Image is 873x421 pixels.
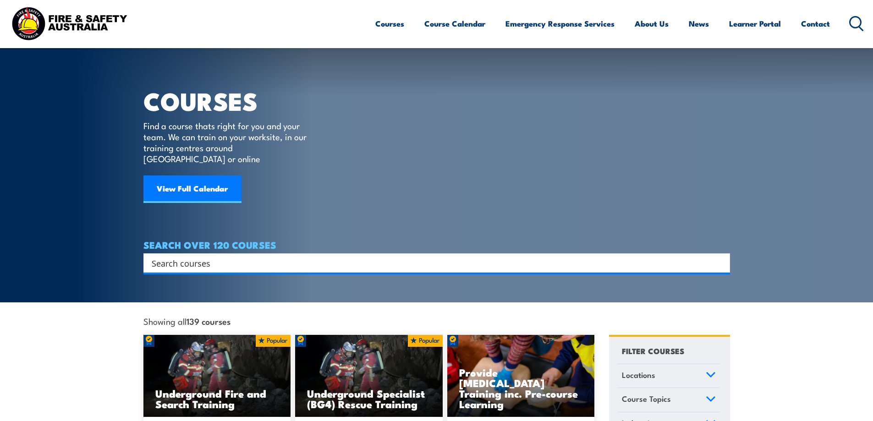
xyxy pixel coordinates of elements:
a: Locations [618,364,720,388]
a: News [689,11,709,36]
strong: 139 courses [187,315,231,327]
img: Low Voltage Rescue and Provide CPR [447,335,595,417]
a: About Us [635,11,669,36]
p: Find a course thats right for you and your team. We can train on your worksite, in our training c... [143,120,311,164]
a: Learner Portal [729,11,781,36]
img: Underground mine rescue [295,335,443,417]
a: Courses [375,11,404,36]
a: Underground Specialist (BG4) Rescue Training [295,335,443,417]
button: Search magnifier button [714,257,727,269]
h4: SEARCH OVER 120 COURSES [143,240,730,250]
a: Emergency Response Services [505,11,615,36]
form: Search form [154,257,712,269]
input: Search input [152,256,710,270]
img: Underground mine rescue [143,335,291,417]
h4: FILTER COURSES [622,344,684,357]
a: Course Topics [618,388,720,412]
h3: Underground Specialist (BG4) Rescue Training [307,388,431,409]
a: Contact [801,11,830,36]
a: Provide [MEDICAL_DATA] Training inc. Pre-course Learning [447,335,595,417]
h3: Underground Fire and Search Training [155,388,279,409]
span: Showing all [143,316,231,326]
span: Course Topics [622,393,671,405]
h3: Provide [MEDICAL_DATA] Training inc. Pre-course Learning [459,367,583,409]
a: Underground Fire and Search Training [143,335,291,417]
h1: COURSES [143,90,320,111]
span: Locations [622,369,655,381]
a: Course Calendar [424,11,485,36]
a: View Full Calendar [143,175,242,203]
